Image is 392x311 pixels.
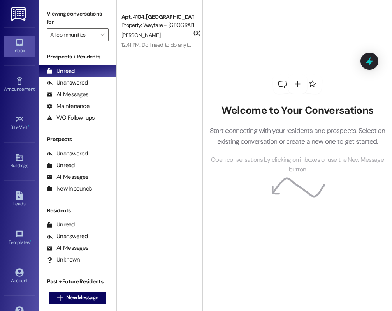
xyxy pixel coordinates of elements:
[47,114,95,122] div: WO Follow-ups
[57,295,63,301] i: 
[47,173,88,181] div: All Messages
[121,41,210,48] div: 12:41 PM: Do I need to do anything else?
[35,85,36,91] span: •
[47,102,90,110] div: Maintenance
[208,125,387,147] p: Start connecting with your residents and prospects. Select an existing conversation or create a n...
[47,244,88,252] div: All Messages
[39,135,116,143] div: Prospects
[47,8,109,28] label: Viewing conversations for
[4,189,35,210] a: Leads
[4,151,35,172] a: Buildings
[11,7,27,21] img: ResiDesk Logo
[50,28,96,41] input: All communities
[47,90,88,99] div: All Messages
[121,32,160,39] span: [PERSON_NAME]
[47,67,75,75] div: Unread
[28,124,29,129] span: •
[47,256,80,264] div: Unknown
[49,292,107,304] button: New Message
[4,228,35,249] a: Templates •
[30,239,31,244] span: •
[121,21,193,29] div: Property: Wayfare - [GEOGRAPHIC_DATA]
[47,185,92,193] div: New Inbounds
[39,277,116,286] div: Past + Future Residents
[208,155,387,174] span: Open conversations by clicking on inboxes or use the New Message button
[47,79,88,87] div: Unanswered
[121,13,193,21] div: Apt. 4104, [GEOGRAPHIC_DATA]
[47,161,75,170] div: Unread
[66,293,98,302] span: New Message
[47,150,88,158] div: Unanswered
[39,207,116,215] div: Residents
[100,32,104,38] i: 
[4,266,35,287] a: Account
[47,221,75,229] div: Unread
[4,36,35,57] a: Inbox
[4,113,35,134] a: Site Visit •
[47,232,88,240] div: Unanswered
[39,53,116,61] div: Prospects + Residents
[208,104,387,117] h2: Welcome to Your Conversations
